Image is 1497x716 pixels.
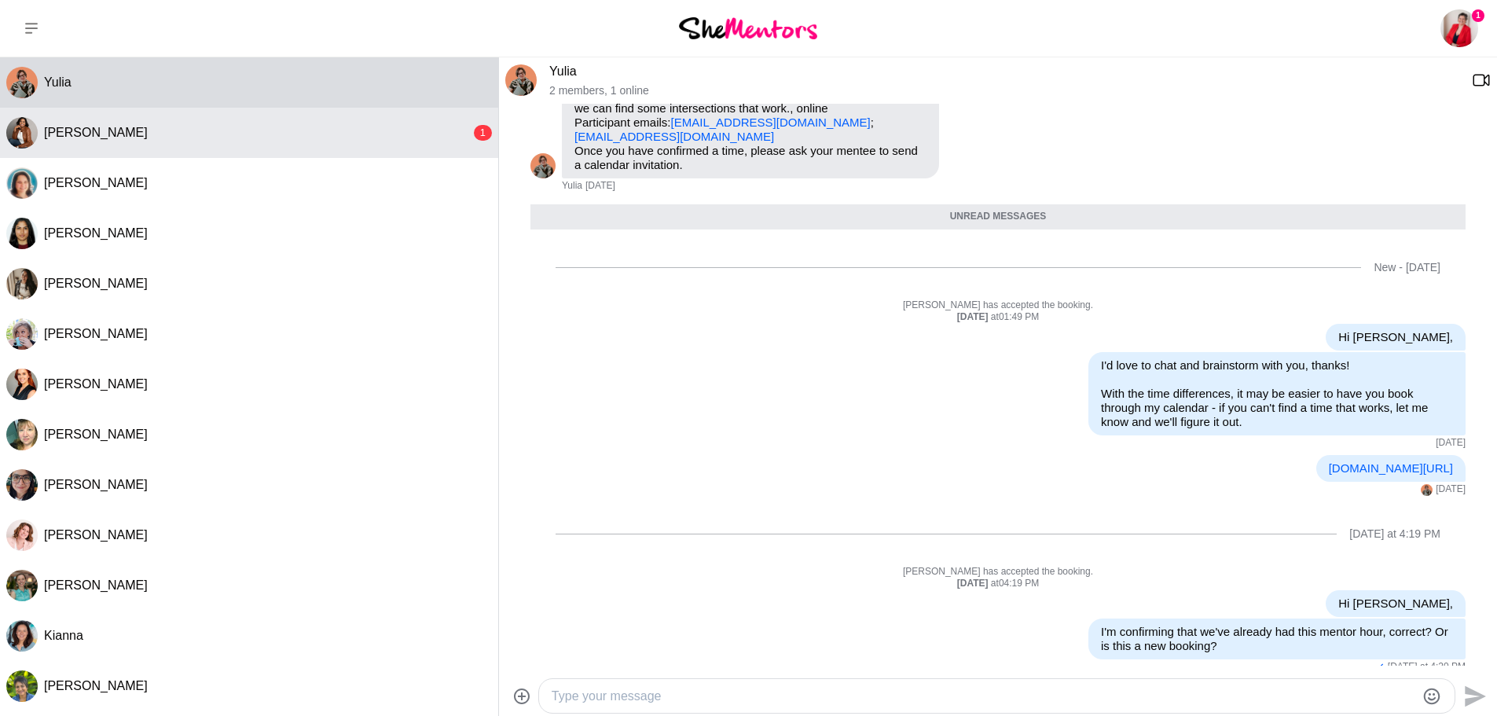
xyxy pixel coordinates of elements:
[6,318,38,350] div: Rowena Preddy
[574,130,774,143] a: [EMAIL_ADDRESS][DOMAIN_NAME]
[6,469,38,501] div: Pratibha Singh
[1388,661,1466,674] time: 2025-09-11T06:50:25.738Z
[6,469,38,501] img: P
[44,75,72,89] span: Yulia
[530,578,1466,590] div: at 04:19 PM
[549,84,1459,97] p: 2 members , 1 online
[44,528,148,542] span: [PERSON_NAME]
[6,419,38,450] img: D
[44,428,148,441] span: [PERSON_NAME]
[1472,9,1484,22] span: 1
[1338,330,1453,344] p: Hi [PERSON_NAME],
[1101,387,1453,429] p: With the time differences, it may be easier to have you book through my calendar - if you can't f...
[6,67,38,98] img: Y
[1421,484,1433,496] img: Y
[44,126,148,139] span: [PERSON_NAME]
[6,570,38,601] div: Laura Aston
[44,226,148,240] span: [PERSON_NAME]
[6,520,38,551] img: A
[6,218,38,249] div: Danu Gurusinghe
[957,578,991,589] strong: [DATE]
[44,679,148,692] span: [PERSON_NAME]
[671,116,871,129] a: [EMAIL_ADDRESS][DOMAIN_NAME]
[1421,484,1433,496] div: Yulia
[6,520,38,551] div: Amanda Greenman
[1436,483,1466,496] time: 2025-09-03T04:20:42.983Z
[6,268,38,299] div: Christine Pietersz
[530,153,556,178] img: Y
[44,629,83,642] span: Kianna
[1338,597,1453,611] p: Hi [PERSON_NAME],
[44,478,148,491] span: [PERSON_NAME]
[6,570,38,601] img: L
[1329,461,1453,475] a: [DOMAIN_NAME][URL]
[530,153,556,178] div: Yulia
[6,218,38,249] img: D
[1440,9,1478,47] a: Kat Milner1
[1455,678,1491,714] button: Send
[562,180,582,193] span: Yulia
[6,670,38,702] img: N
[1422,687,1441,706] button: Emoji picker
[474,125,492,141] div: 1
[530,566,1466,578] p: [PERSON_NAME] has accepted the booking.
[549,64,577,78] a: Yulia
[530,299,1466,312] p: [PERSON_NAME] has accepted the booking.
[44,327,148,340] span: [PERSON_NAME]
[6,117,38,149] div: Orine Silveira-McCuskey
[6,318,38,350] img: R
[6,369,38,400] div: Regina Grogan
[6,67,38,98] div: Yulia
[6,167,38,199] div: Lily Rudolph
[1374,261,1440,274] div: New - [DATE]
[505,64,537,96] img: Y
[6,167,38,199] img: L
[505,64,537,96] div: Yulia
[574,144,926,172] p: Once you have confirmed a time, please ask your mentee to send a calendar invitation.
[6,117,38,149] img: O
[552,687,1415,706] textarea: Type your message
[585,180,615,193] time: 2025-09-03T03:36:47.147Z
[6,419,38,450] div: Deb Ashton
[530,311,1466,324] div: at 01:49 PM
[679,17,817,39] img: She Mentors Logo
[1436,437,1466,450] time: 2025-09-03T04:20:35.797Z
[6,369,38,400] img: R
[530,204,1466,229] div: Unread messages
[44,377,148,391] span: [PERSON_NAME]
[1440,9,1478,47] img: Kat Milner
[44,277,148,290] span: [PERSON_NAME]
[1101,625,1453,653] p: I'm confirming that we've already had this mentor hour, correct? Or is this a new booking?
[44,176,148,189] span: [PERSON_NAME]
[44,578,148,592] span: [PERSON_NAME]
[6,620,38,652] div: Kianna
[1349,527,1440,541] div: [DATE] at 4:19 PM
[6,268,38,299] img: C
[957,311,991,322] strong: [DATE]
[1101,358,1453,373] p: I'd love to chat and brainstorm with you, thanks!
[6,620,38,652] img: K
[6,670,38,702] div: Nelum Dharmapriya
